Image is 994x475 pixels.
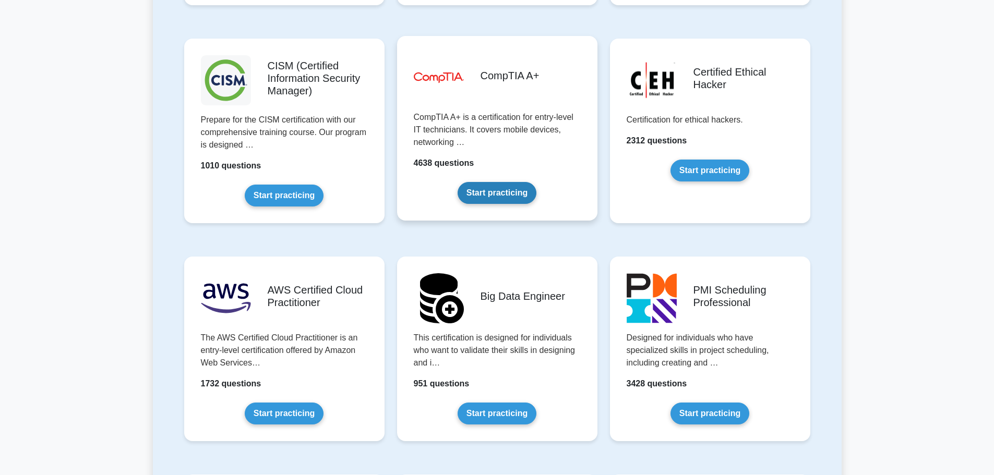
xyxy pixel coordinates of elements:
[245,403,324,424] a: Start practicing
[670,160,749,181] a: Start practicing
[670,403,749,424] a: Start practicing
[458,182,536,204] a: Start practicing
[245,185,324,206] a: Start practicing
[458,403,536,424] a: Start practicing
